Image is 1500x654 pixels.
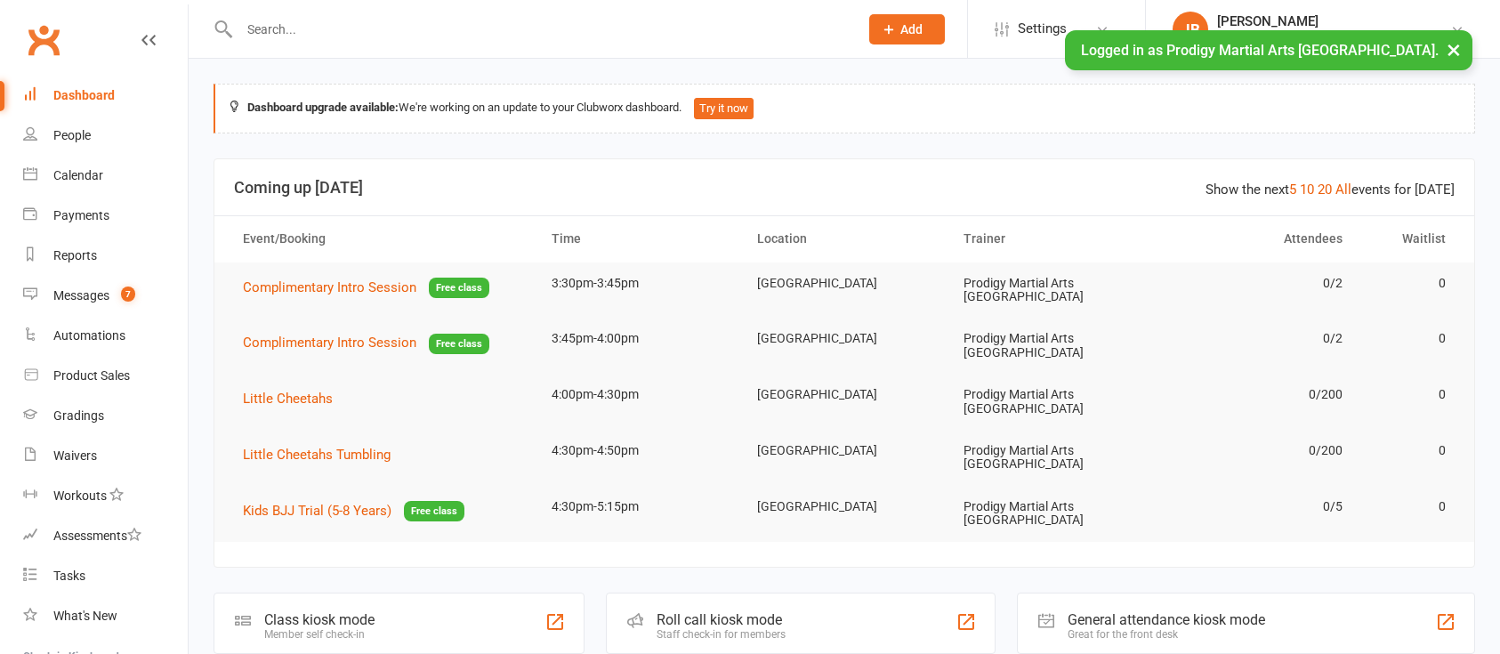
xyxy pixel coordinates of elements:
[948,318,1153,374] td: Prodigy Martial Arts [GEOGRAPHIC_DATA]
[243,444,403,465] button: Little Cheetahs Tumbling
[404,501,464,521] span: Free class
[23,236,188,276] a: Reports
[741,374,947,416] td: [GEOGRAPHIC_DATA]
[264,611,375,628] div: Class kiosk mode
[243,279,416,295] span: Complimentary Intro Session
[23,556,188,596] a: Tasks
[741,430,947,472] td: [GEOGRAPHIC_DATA]
[1153,262,1359,304] td: 0/2
[1153,216,1359,262] th: Attendees
[1359,262,1462,304] td: 0
[264,628,375,641] div: Member self check-in
[741,216,947,262] th: Location
[536,262,741,304] td: 3:30pm-3:45pm
[53,288,109,303] div: Messages
[23,516,188,556] a: Assessments
[1153,318,1359,359] td: 0/2
[536,430,741,472] td: 4:30pm-4:50pm
[1081,42,1439,59] span: Logged in as Prodigy Martial Arts [GEOGRAPHIC_DATA].
[23,116,188,156] a: People
[23,356,188,396] a: Product Sales
[23,196,188,236] a: Payments
[948,374,1153,430] td: Prodigy Martial Arts [GEOGRAPHIC_DATA]
[53,248,97,262] div: Reports
[243,335,416,351] span: Complimentary Intro Session
[694,98,754,119] button: Try it now
[1300,182,1314,198] a: 10
[53,569,85,583] div: Tasks
[53,529,141,543] div: Assessments
[869,14,945,44] button: Add
[741,318,947,359] td: [GEOGRAPHIC_DATA]
[53,208,109,222] div: Payments
[23,596,188,636] a: What's New
[1153,486,1359,528] td: 0/5
[1068,611,1265,628] div: General attendance kiosk mode
[536,486,741,528] td: 4:30pm-5:15pm
[23,396,188,436] a: Gradings
[948,216,1153,262] th: Trainer
[900,22,923,36] span: Add
[234,179,1455,197] h3: Coming up [DATE]
[1359,486,1462,528] td: 0
[948,262,1153,319] td: Prodigy Martial Arts [GEOGRAPHIC_DATA]
[53,368,130,383] div: Product Sales
[53,168,103,182] div: Calendar
[1359,216,1462,262] th: Waitlist
[657,611,786,628] div: Roll call kiosk mode
[741,486,947,528] td: [GEOGRAPHIC_DATA]
[1173,12,1208,47] div: JB
[1217,29,1450,45] div: Prodigy Martial Arts [GEOGRAPHIC_DATA]
[243,391,333,407] span: Little Cheetahs
[1359,430,1462,472] td: 0
[243,503,391,519] span: Kids BJJ Trial (5-8 Years)
[53,328,125,343] div: Automations
[1206,179,1455,200] div: Show the next events for [DATE]
[21,18,66,62] a: Clubworx
[23,76,188,116] a: Dashboard
[948,486,1153,542] td: Prodigy Martial Arts [GEOGRAPHIC_DATA]
[23,476,188,516] a: Workouts
[1018,9,1067,49] span: Settings
[23,316,188,356] a: Automations
[657,628,786,641] div: Staff check-in for members
[121,287,135,302] span: 7
[1359,374,1462,416] td: 0
[53,609,117,623] div: What's New
[53,128,91,142] div: People
[429,278,489,298] span: Free class
[536,374,741,416] td: 4:00pm-4:30pm
[1153,430,1359,472] td: 0/200
[429,334,489,354] span: Free class
[536,216,741,262] th: Time
[247,101,399,114] strong: Dashboard upgrade available:
[243,388,345,409] button: Little Cheetahs
[23,156,188,196] a: Calendar
[1438,30,1470,69] button: ×
[53,488,107,503] div: Workouts
[243,277,489,299] button: Complimentary Intro SessionFree class
[53,408,104,423] div: Gradings
[1217,13,1450,29] div: [PERSON_NAME]
[53,448,97,463] div: Waivers
[214,84,1475,133] div: We're working on an update to your Clubworx dashboard.
[53,88,115,102] div: Dashboard
[243,447,391,463] span: Little Cheetahs Tumbling
[23,276,188,316] a: Messages 7
[536,318,741,359] td: 3:45pm-4:00pm
[1153,374,1359,416] td: 0/200
[1318,182,1332,198] a: 20
[23,436,188,476] a: Waivers
[741,262,947,304] td: [GEOGRAPHIC_DATA]
[1359,318,1462,359] td: 0
[948,430,1153,486] td: Prodigy Martial Arts [GEOGRAPHIC_DATA]
[243,500,464,522] button: Kids BJJ Trial (5-8 Years)Free class
[234,17,846,42] input: Search...
[1289,182,1296,198] a: 5
[1335,182,1351,198] a: All
[227,216,536,262] th: Event/Booking
[1068,628,1265,641] div: Great for the front desk
[243,332,489,354] button: Complimentary Intro SessionFree class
